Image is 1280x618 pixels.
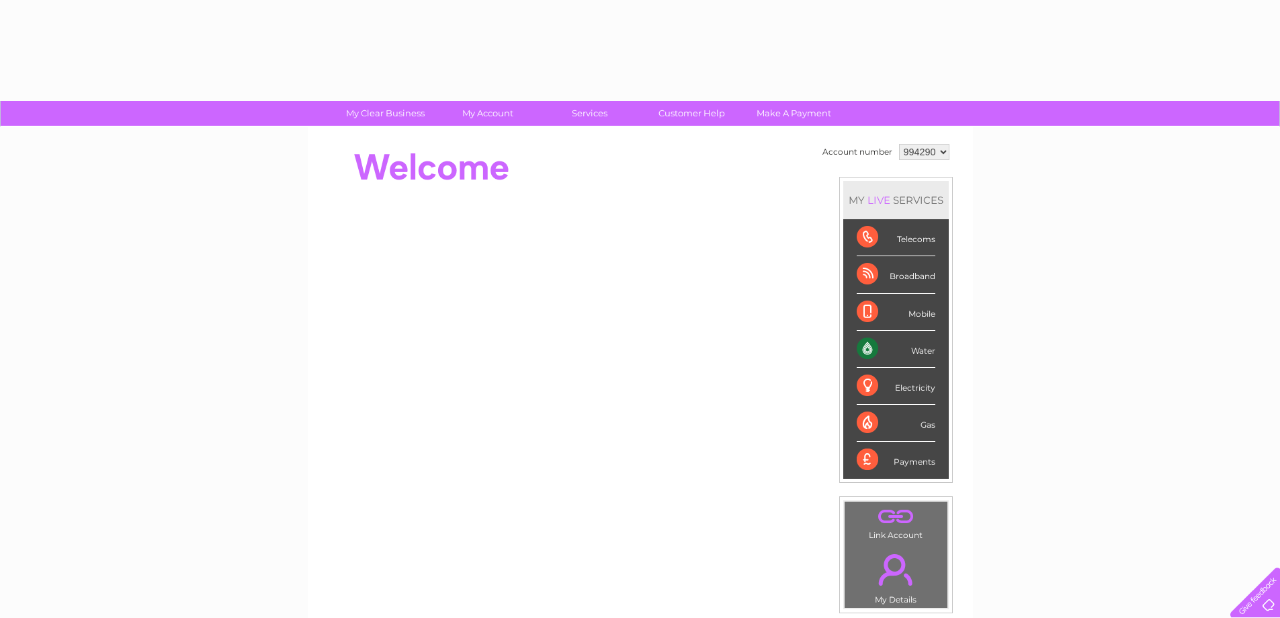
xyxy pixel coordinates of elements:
[738,101,849,126] a: Make A Payment
[819,141,896,163] td: Account number
[534,101,645,126] a: Services
[857,368,935,405] div: Electricity
[848,505,944,529] a: .
[844,543,948,609] td: My Details
[857,331,935,368] div: Water
[330,101,441,126] a: My Clear Business
[848,546,944,593] a: .
[857,405,935,442] div: Gas
[432,101,543,126] a: My Account
[857,442,935,478] div: Payments
[844,501,948,543] td: Link Account
[843,181,949,219] div: MY SERVICES
[636,101,747,126] a: Customer Help
[865,194,893,206] div: LIVE
[857,256,935,293] div: Broadband
[857,294,935,331] div: Mobile
[857,219,935,256] div: Telecoms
